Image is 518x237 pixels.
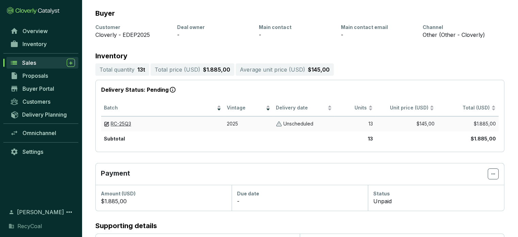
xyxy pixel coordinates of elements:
[137,65,145,74] p: 13 t
[7,83,78,94] a: Buyer Portal
[22,98,50,105] span: Customers
[22,111,67,118] span: Delivery Planning
[462,105,490,110] span: Total (USD)
[390,105,428,110] span: Unit price (USD)
[22,59,36,66] span: Sales
[203,65,230,74] p: $1.885,00
[335,116,376,131] td: 13
[7,96,78,107] a: Customers
[17,208,64,216] span: [PERSON_NAME]
[104,105,215,111] span: Batch
[101,116,499,131] tr: Click row to go to delivery
[273,100,334,117] th: Delivery date
[376,116,437,131] td: $145,00
[7,38,78,50] a: Inventory
[22,28,48,34] span: Overview
[7,146,78,158] a: Settings
[368,136,373,142] b: 13
[22,41,47,47] span: Inventory
[101,191,136,196] span: Amount (USD)
[259,24,332,31] div: Main contact
[177,24,251,31] div: Deal owner
[259,31,332,39] div: -
[437,116,499,131] td: $1.885,00
[423,31,496,39] div: Other (Other - Cloverly)
[101,100,224,117] th: Batch
[373,190,499,197] div: Status
[6,57,78,69] a: Sales
[224,100,273,117] th: Vintage
[338,105,367,111] span: Units
[101,86,499,94] p: Delivery Status: Pending
[227,105,264,111] span: Vintage
[101,197,226,205] div: $1.885,00
[237,197,239,205] p: -
[237,190,362,197] div: Due date
[101,168,488,179] p: Payment
[104,121,109,127] img: draft
[111,121,131,127] a: RC-25Q3
[7,70,78,82] a: Proposals
[471,136,496,142] b: $1.885,00
[22,85,54,92] span: Buyer Portal
[373,197,392,205] p: Unpaid
[341,24,414,31] div: Main contact email
[95,53,504,59] p: Inventory
[22,130,56,136] span: Omnichannel
[283,121,313,127] p: Unscheduled
[22,148,43,155] span: Settings
[276,121,282,127] img: Unscheduled
[240,65,305,74] p: Average unit price ( USD )
[111,121,131,127] span: RC-25Q3
[95,31,169,39] div: Cloverly - EDEP2025
[22,72,48,79] span: Proposals
[7,109,78,120] a: Delivery Planning
[341,31,414,39] div: -
[104,136,125,142] b: Subtotal
[224,116,273,131] td: 2025
[308,65,330,74] p: $145,00
[177,31,251,39] div: -
[99,65,135,74] p: Total quantity
[95,222,504,229] h2: Supporting details
[7,127,78,139] a: Omnichannel
[335,100,376,117] th: Units
[423,24,496,31] div: Channel
[276,105,326,111] span: Delivery date
[155,65,200,74] p: Total price ( USD )
[17,222,42,230] span: RecyCoal
[95,10,115,17] h2: Buyer
[95,24,169,31] div: Customer
[7,25,78,37] a: Overview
